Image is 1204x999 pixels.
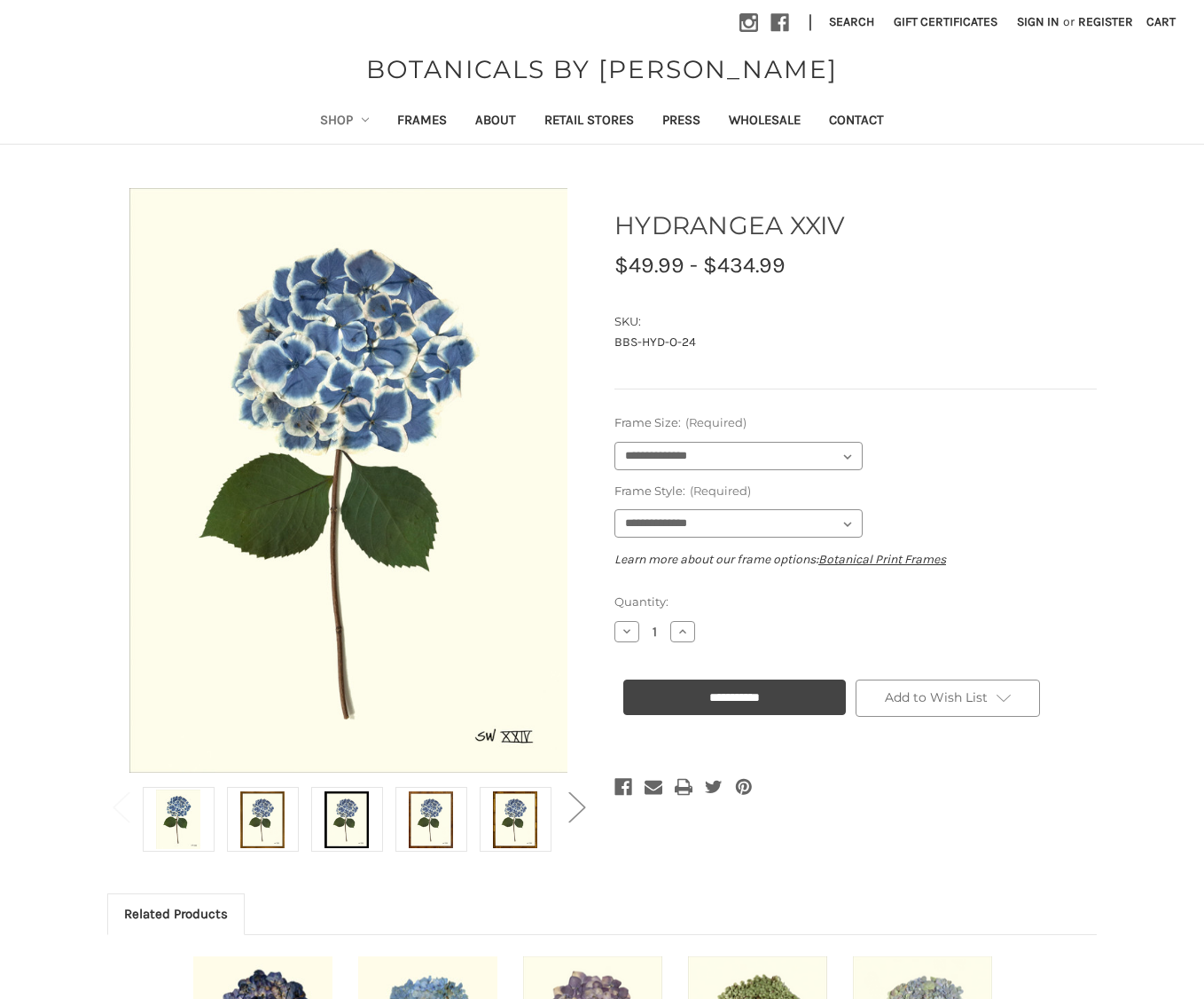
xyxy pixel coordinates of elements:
span: Go to slide 2 of 2 [113,834,129,835]
img: Unframed [156,790,200,849]
dd: BBS-HYD-O-24 [614,333,1097,351]
span: Go to slide 2 of 2 [568,834,584,835]
a: Related Products [108,894,244,933]
button: Go to slide 2 of 2 [103,779,138,833]
button: Go to slide 2 of 2 [559,779,594,833]
small: (Required) [690,484,751,498]
a: Retail Stores [530,100,648,144]
h1: HYDRANGEA XXIV [614,207,1097,244]
small: (Required) [685,415,747,429]
span: Cart [1146,14,1176,29]
a: Add to Wish List [856,680,1040,717]
a: Frames [383,100,461,144]
img: Gold Bamboo Frame [493,790,537,849]
span: Add to Wish List [885,689,988,705]
span: $49.99 - $434.99 [614,252,786,278]
a: Wholesale [715,100,815,144]
img: Black Frame [324,790,369,849]
a: Print [675,775,692,799]
span: or [1061,12,1076,31]
a: BOTANICALS BY [PERSON_NAME] [357,51,847,88]
a: Contact [815,100,898,144]
li: | [801,9,819,37]
img: Antique Gold Frame [240,790,285,849]
a: Botanical Print Frames [818,552,946,567]
label: Quantity: [614,594,1097,611]
a: About [461,100,530,144]
a: Shop [306,100,384,144]
a: Press [648,100,715,144]
img: Burlewood Frame [409,790,453,849]
img: Unframed [127,188,570,773]
p: Learn more about our frame options: [614,550,1097,569]
label: Frame Size: [614,414,1097,432]
dt: SKU: [614,313,1092,331]
label: Frame Style: [614,483,1097,500]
